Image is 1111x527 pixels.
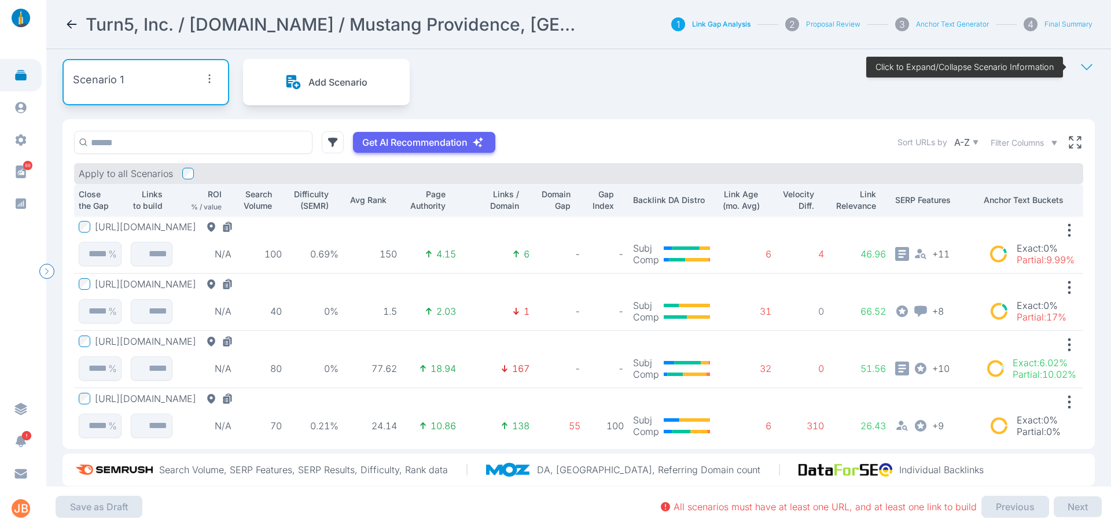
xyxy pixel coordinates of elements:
[95,221,238,233] button: [URL][DOMAIN_NAME]
[781,189,815,212] p: Velocity Diff.
[1044,20,1092,29] button: Final Summary
[1017,311,1066,323] p: Partial : 17%
[875,61,1054,73] p: Click to Expand/Collapse Scenario Information
[692,20,751,29] button: Link Gap Analysis
[241,420,282,432] p: 70
[833,248,886,260] p: 46.96
[633,357,659,368] p: Subj
[73,72,124,88] p: Scenario 1
[539,248,580,260] p: -
[512,363,529,374] p: 167
[108,305,117,317] p: %
[1017,254,1075,266] p: Partial : 9.99%
[291,305,339,317] p: 0%
[833,189,875,212] p: Link Relevance
[348,194,387,206] p: Avg Rank
[916,20,989,29] button: Anchor Text Generator
[590,363,623,374] p: -
[86,14,579,35] h2: Turn5, Inc. / AmericanMuscle.com / Mustang Providence, RI
[991,137,1044,149] span: Filter Columns
[291,248,339,260] p: 0.69%
[932,419,944,432] span: + 9
[291,189,328,212] p: Difficulty (SEMR)
[833,420,886,432] p: 26.43
[722,189,761,212] p: Link Age (mo. Avg)
[348,363,397,374] p: 77.62
[108,420,117,432] p: %
[633,194,712,206] p: Backlink DA Distro
[431,420,456,432] p: 10.86
[1017,300,1066,311] p: Exact : 0%
[954,137,970,148] p: A-Z
[1013,368,1076,380] p: Partial : 10.02%
[722,420,771,432] p: 6
[191,202,222,212] p: % / value
[241,189,272,212] p: Search Volume
[108,248,117,260] p: %
[308,76,367,88] p: Add Scenario
[436,248,456,260] p: 4.15
[590,248,623,260] p: -
[991,137,1058,149] button: Filter Columns
[633,242,659,254] p: Subj
[671,17,685,31] div: 1
[674,501,977,513] p: All scenarios must have at least one URL, and at least one link to build
[348,248,397,260] p: 150
[799,463,899,477] img: data_for_seo_logo.e5120ddb.png
[781,363,825,374] p: 0
[785,17,799,31] div: 2
[1013,357,1076,368] p: Exact : 6.02%
[436,305,456,317] p: 2.03
[486,463,538,477] img: moz_logo.a3998d80.png
[291,420,339,432] p: 0.21%
[79,189,112,212] p: Close the Gap
[1017,414,1061,426] p: Exact : 0%
[539,305,580,317] p: -
[952,134,981,150] button: A-Z
[781,305,825,317] p: 0
[590,305,623,317] p: -
[182,420,231,432] p: N/A
[781,420,825,432] p: 310
[241,363,282,374] p: 80
[633,414,659,426] p: Subj
[7,9,35,27] img: linklaunch_small.2ae18699.png
[353,132,495,153] button: Get AI Recommendation
[633,368,659,380] p: Comp
[722,363,771,374] p: 32
[241,305,282,317] p: 40
[56,496,142,518] button: Save as Draft
[1054,496,1102,517] button: Next
[406,189,446,212] p: Page Authority
[537,464,760,476] p: DA, [GEOGRAPHIC_DATA], Referring Domain count
[932,247,950,260] span: + 11
[95,278,238,290] button: [URL][DOMAIN_NAME]
[932,304,944,317] span: + 8
[722,305,771,317] p: 31
[348,420,397,432] p: 24.14
[1024,17,1038,31] div: 4
[781,248,825,260] p: 4
[182,363,231,374] p: N/A
[633,311,659,323] p: Comp
[633,426,659,437] p: Comp
[431,363,456,374] p: 18.94
[722,248,771,260] p: 6
[524,305,529,317] p: 1
[833,305,886,317] p: 66.52
[95,336,238,347] button: [URL][DOMAIN_NAME]
[633,300,659,311] p: Subj
[539,420,580,432] p: 55
[897,137,947,148] label: Sort URLs by
[1017,426,1061,437] p: Partial : 0%
[633,254,659,266] p: Comp
[159,464,448,476] p: Search Volume, SERP Features, SERP Results, Difficulty, Rank data
[285,74,367,90] button: Add Scenario
[182,305,231,317] p: N/A
[895,194,974,206] p: SERP Features
[72,458,159,481] img: semrush_logo.573af308.png
[899,464,984,476] p: Individual Backlinks
[108,363,117,374] p: %
[895,17,909,31] div: 3
[131,189,163,212] p: Links to build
